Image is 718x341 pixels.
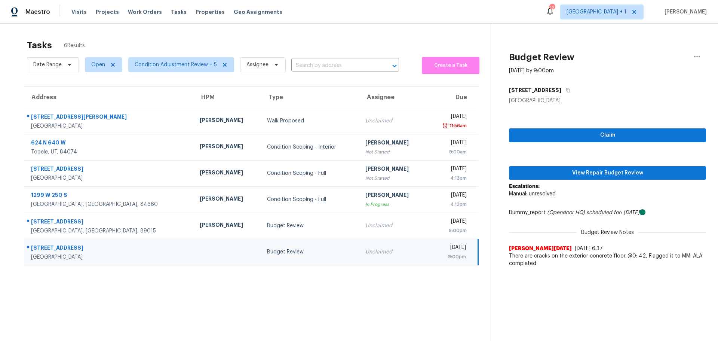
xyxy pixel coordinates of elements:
[31,253,188,261] div: [GEOGRAPHIC_DATA]
[196,8,225,16] span: Properties
[200,221,255,231] div: [PERSON_NAME]
[31,122,188,130] div: [GEOGRAPHIC_DATA]
[194,87,261,108] th: HPM
[267,170,354,177] div: Condition Scoping - Full
[200,195,255,204] div: [PERSON_NAME]
[365,139,421,148] div: [PERSON_NAME]
[442,122,448,130] img: Overdue Alarm Icon
[200,143,255,152] div: [PERSON_NAME]
[448,122,467,130] div: 11:56am
[246,61,269,68] span: Assignee
[365,191,421,201] div: [PERSON_NAME]
[509,191,556,197] span: Manual: unresolved
[71,8,87,16] span: Visits
[267,143,354,151] div: Condition Scoping - Interior
[547,210,585,215] i: (Opendoor HQ)
[422,57,479,74] button: Create a Task
[433,244,466,253] div: [DATE]
[567,8,626,16] span: [GEOGRAPHIC_DATA] + 1
[549,4,555,12] div: 12
[365,117,421,125] div: Unclaimed
[31,113,188,122] div: [STREET_ADDRESS][PERSON_NAME]
[128,8,162,16] span: Work Orders
[433,165,466,174] div: [DATE]
[433,191,466,201] div: [DATE]
[509,209,706,216] div: Dummy_report
[291,60,378,71] input: Search by address
[31,148,188,156] div: Tooele, UT, 84074
[577,229,638,236] span: Budget Review Notes
[433,139,466,148] div: [DATE]
[31,201,188,208] div: [GEOGRAPHIC_DATA], [GEOGRAPHIC_DATA], 84660
[515,131,700,140] span: Claim
[509,54,574,61] h2: Budget Review
[509,128,706,142] button: Claim
[433,148,466,156] div: 9:00am
[433,113,466,122] div: [DATE]
[509,67,554,74] div: [DATE] by 9:00pm
[261,87,360,108] th: Type
[365,148,421,156] div: Not Started
[31,244,188,253] div: [STREET_ADDRESS]
[31,227,188,235] div: [GEOGRAPHIC_DATA], [GEOGRAPHIC_DATA], 89015
[509,245,572,252] span: [PERSON_NAME][DATE]
[433,253,466,261] div: 9:00pm
[509,252,706,267] span: There are cracks on the exterior concrete floor..@0: 42, Flagged it to MM. ALA completed
[267,248,354,256] div: Budget Review
[171,9,187,15] span: Tasks
[31,191,188,201] div: 1299 W 250 S
[31,174,188,182] div: [GEOGRAPHIC_DATA]
[433,227,466,234] div: 9:00pm
[267,196,354,203] div: Condition Scoping - Full
[509,86,561,94] h5: [STREET_ADDRESS]
[509,166,706,180] button: View Repair Budget Review
[586,210,639,215] i: scheduled for: [DATE]
[135,61,217,68] span: Condition Adjustment Review + 5
[359,87,427,108] th: Assignee
[662,8,707,16] span: [PERSON_NAME]
[365,248,421,256] div: Unclaimed
[509,97,706,104] div: [GEOGRAPHIC_DATA]
[200,116,255,126] div: [PERSON_NAME]
[267,222,354,229] div: Budget Review
[365,165,421,174] div: [PERSON_NAME]
[365,222,421,229] div: Unclaimed
[575,246,603,251] span: [DATE] 6:37
[509,184,540,189] b: Escalations:
[25,8,50,16] span: Maestro
[561,83,571,97] button: Copy Address
[64,42,85,49] span: 6 Results
[91,61,105,68] span: Open
[96,8,119,16] span: Projects
[365,174,421,182] div: Not Started
[267,117,354,125] div: Walk Proposed
[31,139,188,148] div: 624 N 640 W
[234,8,282,16] span: Geo Assignments
[389,61,400,71] button: Open
[427,87,478,108] th: Due
[200,169,255,178] div: [PERSON_NAME]
[433,217,466,227] div: [DATE]
[24,87,194,108] th: Address
[27,42,52,49] h2: Tasks
[433,201,466,208] div: 4:13pm
[31,165,188,174] div: [STREET_ADDRESS]
[33,61,62,68] span: Date Range
[433,174,466,182] div: 4:13pm
[426,61,476,70] span: Create a Task
[31,218,188,227] div: [STREET_ADDRESS]
[515,168,700,178] span: View Repair Budget Review
[365,201,421,208] div: In Progress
